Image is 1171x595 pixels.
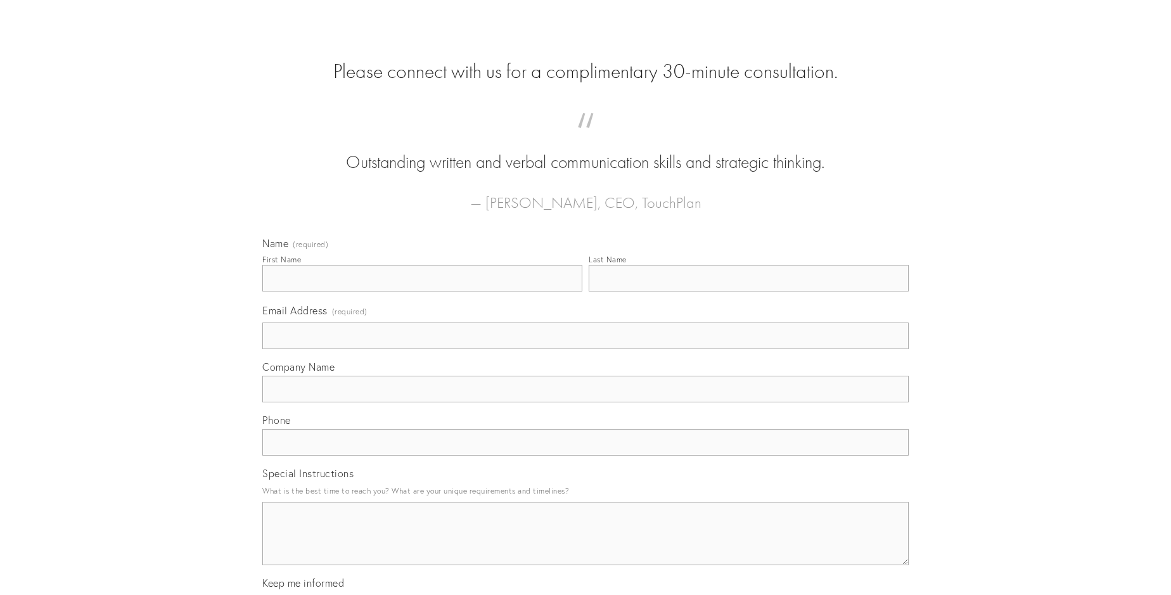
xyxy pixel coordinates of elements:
span: “ [283,125,888,150]
p: What is the best time to reach you? What are your unique requirements and timelines? [262,482,909,499]
div: Last Name [589,255,627,264]
span: (required) [332,303,368,320]
span: Keep me informed [262,577,344,589]
span: Company Name [262,361,335,373]
span: Special Instructions [262,467,354,480]
div: First Name [262,255,301,264]
span: Name [262,237,288,250]
span: (required) [293,241,328,248]
span: Email Address [262,304,328,317]
span: Phone [262,414,291,426]
h2: Please connect with us for a complimentary 30-minute consultation. [262,60,909,84]
figcaption: — [PERSON_NAME], CEO, TouchPlan [283,175,888,215]
blockquote: Outstanding written and verbal communication skills and strategic thinking. [283,125,888,175]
